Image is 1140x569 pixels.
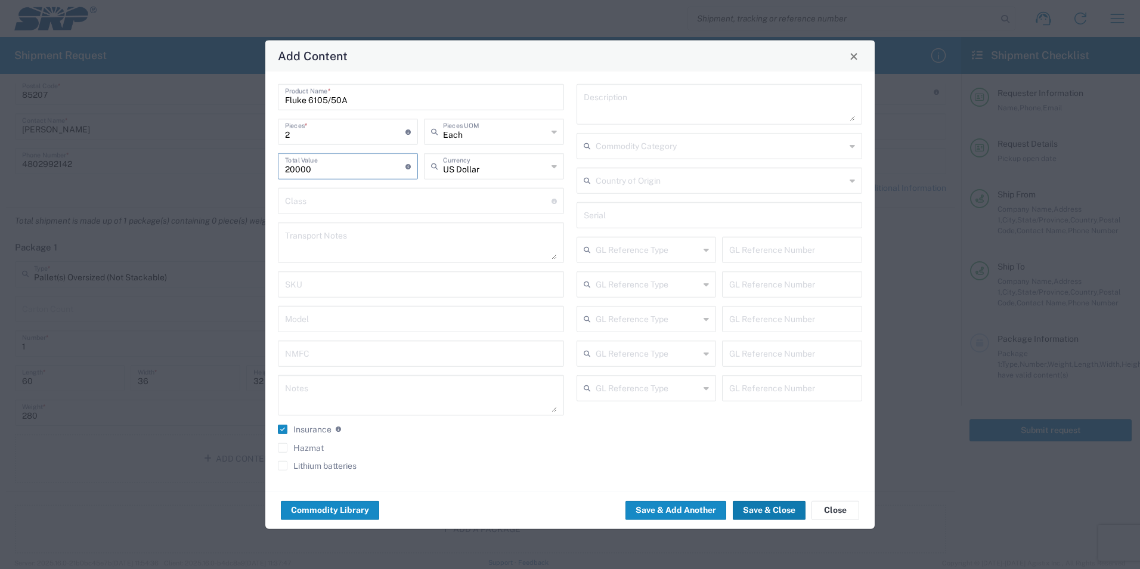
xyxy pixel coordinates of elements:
[278,425,332,434] label: Insurance
[845,48,862,64] button: Close
[278,443,324,453] label: Hazmat
[733,500,806,519] button: Save & Close
[811,500,859,519] button: Close
[278,461,357,471] label: Lithium batteries
[625,500,726,519] button: Save & Add Another
[278,47,348,64] h4: Add Content
[281,500,379,519] button: Commodity Library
